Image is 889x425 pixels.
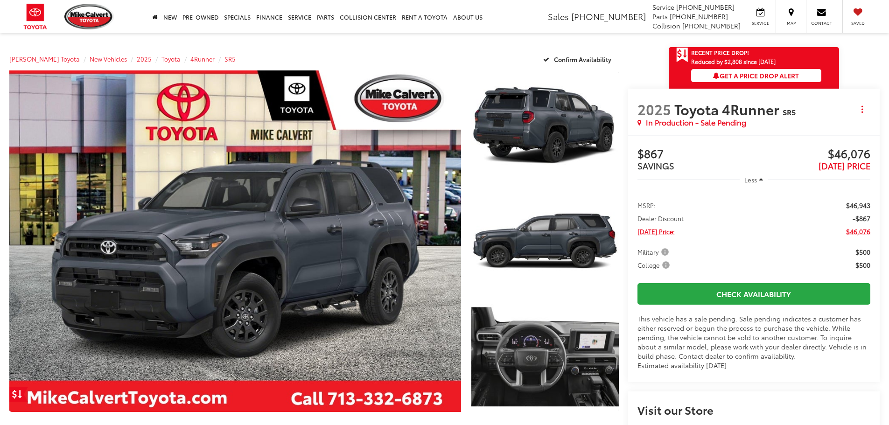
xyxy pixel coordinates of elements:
span: 2025 [637,99,671,119]
span: [PHONE_NUMBER] [676,2,735,12]
span: Recent Price Drop! [691,49,749,56]
span: Less [744,175,757,184]
a: 4Runner [190,55,215,63]
a: Get Price Drop Alert [9,387,28,402]
a: [PERSON_NAME] Toyota [9,55,80,63]
a: Expand Photo 3 [471,302,619,412]
span: Get a Price Drop Alert [713,71,799,80]
span: College [637,260,672,270]
button: Military [637,247,672,257]
button: College [637,260,673,270]
span: In Production - Sale Pending [646,117,746,128]
span: $867 [637,147,754,161]
a: SR5 [224,55,236,63]
span: Confirm Availability [554,55,611,63]
button: Less [740,171,768,188]
span: $46,076 [754,147,870,161]
img: 2025 Toyota 4Runner SR5 [469,185,620,298]
span: SR5 [783,106,796,117]
a: Expand Photo 1 [471,70,619,181]
span: Saved [847,20,868,26]
span: $46,076 [846,227,870,236]
button: Confirm Availability [538,51,619,67]
span: dropdown dots [861,105,863,113]
span: Reduced by $2,808 since [DATE] [691,58,821,64]
span: SAVINGS [637,160,674,172]
span: [DATE] PRICE [819,160,870,172]
span: Map [781,20,801,26]
button: Actions [854,101,870,117]
span: Sales [548,10,569,22]
span: $46,943 [846,201,870,210]
span: Dealer Discount [637,214,684,223]
span: [PHONE_NUMBER] [682,21,741,30]
a: New Vehicles [90,55,127,63]
span: [PHONE_NUMBER] [571,10,646,22]
span: Collision [652,21,680,30]
img: Mike Calvert Toyota [64,4,114,29]
span: -$867 [853,214,870,223]
span: [DATE] Price: [637,227,675,236]
span: Parts [652,12,668,21]
h2: Visit our Store [637,404,870,416]
span: Service [652,2,674,12]
a: Expand Photo 0 [9,70,461,412]
img: 2025 Toyota 4Runner SR5 [469,300,620,413]
img: 2025 Toyota 4Runner SR5 [5,69,465,414]
span: $500 [855,247,870,257]
span: MSRP: [637,201,656,210]
a: Toyota [161,55,181,63]
a: 2025 [137,55,152,63]
a: Check Availability [637,283,870,304]
img: 2025 Toyota 4Runner SR5 [469,69,620,182]
a: Get Price Drop Alert Recent Price Drop! [669,47,839,58]
div: This vehicle has a sale pending. Sale pending indicates a customer has either reserved or begun t... [637,314,870,370]
span: [PHONE_NUMBER] [670,12,728,21]
span: Get Price Drop Alert [676,47,688,63]
span: Contact [811,20,832,26]
span: Service [750,20,771,26]
span: Toyota 4Runner [674,99,783,119]
a: Expand Photo 2 [471,186,619,297]
span: Military [637,247,671,257]
span: $500 [855,260,870,270]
